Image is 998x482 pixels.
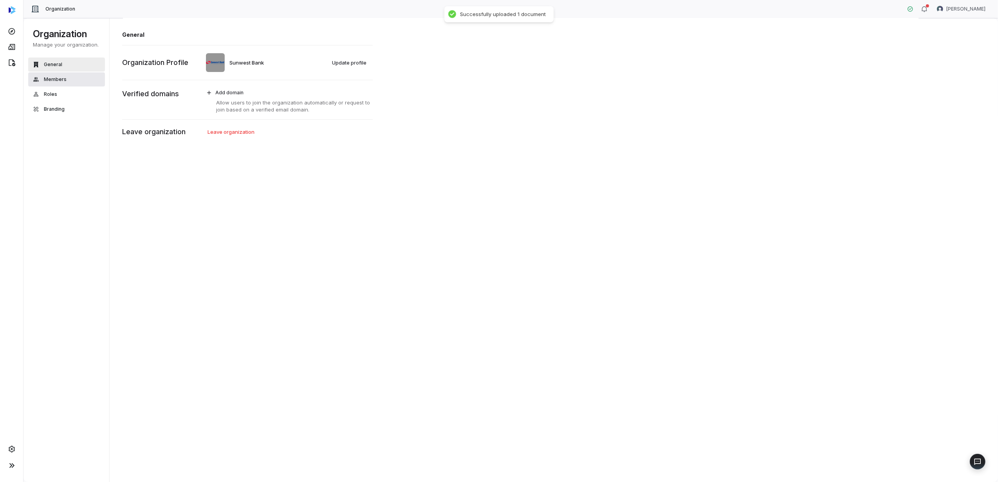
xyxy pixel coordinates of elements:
[28,87,105,101] button: Roles
[28,102,105,116] button: Branding
[460,11,546,18] div: Successfully uploaded 1 document
[33,28,100,40] h1: Organization
[122,58,188,68] p: Organization Profile
[328,57,371,68] button: Update profile
[202,86,373,99] button: Add domain
[122,127,186,137] p: Leave organization
[9,6,16,14] img: svg%3e
[122,31,373,39] h1: General
[28,58,105,72] button: General
[122,89,179,99] p: Verified domains
[45,6,75,12] span: Organization
[946,6,985,12] span: [PERSON_NAME]
[229,59,264,66] span: Sunwest Bank
[937,6,943,12] img: Brian Anderson avatar
[44,61,62,68] span: General
[932,3,990,15] button: Brian Anderson avatar[PERSON_NAME]
[44,106,65,112] span: Branding
[28,72,105,86] button: Members
[206,53,225,72] img: Sunwest Bank
[33,41,100,48] p: Manage your organization.
[215,90,244,96] span: Add domain
[44,76,67,83] span: Members
[204,126,259,138] button: Leave organization
[44,91,57,97] span: Roles
[202,99,373,113] p: Allow users to join the organization automatically or request to join based on a verified email d...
